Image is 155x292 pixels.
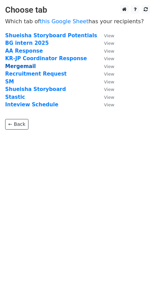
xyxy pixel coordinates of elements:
[5,40,49,46] a: BG intern 2025
[97,40,114,46] a: View
[97,102,114,108] a: View
[5,5,150,15] h3: Choose tab
[5,86,66,92] a: Shueisha Storyboard
[104,102,114,107] small: View
[5,55,87,62] a: KR-JP Coordinator Response
[104,49,114,54] small: View
[104,56,114,61] small: View
[97,86,114,92] a: View
[5,48,43,54] a: AA Response
[5,79,14,85] a: SM
[5,71,67,77] a: Recruitment Request
[104,41,114,46] small: View
[5,63,36,69] a: Mergemail
[97,55,114,62] a: View
[5,119,28,130] a: ← Back
[97,94,114,100] a: View
[97,71,114,77] a: View
[40,18,88,25] a: this Google Sheet
[104,64,114,69] small: View
[97,63,114,69] a: View
[104,87,114,92] small: View
[97,48,114,54] a: View
[5,32,97,39] a: Shueisha Storyboard Potentials
[97,32,114,39] a: View
[104,95,114,100] small: View
[5,102,58,108] a: Inteview Schedule
[104,33,114,38] small: View
[5,18,150,25] p: Which tab of has your recipients?
[104,71,114,77] small: View
[104,79,114,84] small: View
[5,94,25,100] a: Stastic
[97,79,114,85] a: View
